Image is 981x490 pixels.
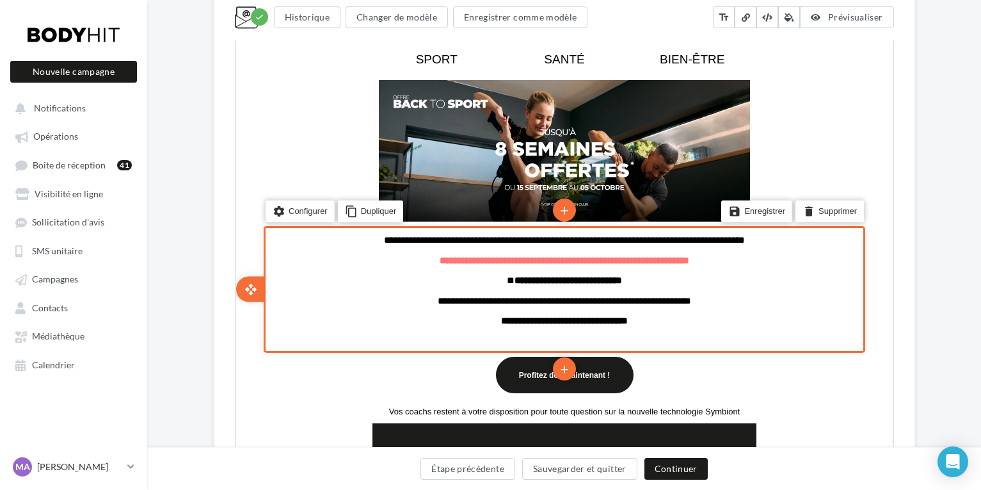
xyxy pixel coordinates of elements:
button: text_fields [713,6,735,28]
button: Nouvelle campagne [10,61,137,83]
a: Sollicitation d'avis [8,210,140,233]
span: SPORT [180,107,221,120]
div: Modifications enregistrées [251,8,268,26]
button: Historique [274,6,341,28]
button: Continuer [644,458,708,480]
button: Prévisualiser [800,6,893,28]
button: Étape précédente [420,458,515,480]
span: Opérations [33,131,78,142]
a: Médiathèque [8,324,140,347]
i: content_copy [109,257,122,275]
div: 41 [117,160,132,170]
span: MA [15,461,30,473]
span: L'email ne s'affiche pas correctement ? [244,10,377,19]
button: Notifications [8,96,134,119]
i: save [492,257,505,275]
span: Visibilité en ligne [35,188,103,199]
a: Boîte de réception41 [8,153,140,177]
span: Campagnes [32,274,78,285]
li: Ajouter un bloc [317,252,340,275]
li: Ajouter un bloc [317,412,340,435]
font: Vos coachs restent à votre disposition pour toute question sur la nouvelle technologie Symbiont [153,461,504,471]
span: SANTÉ [308,107,348,120]
span: Contacts [32,302,68,313]
span: Calendrier [32,359,75,370]
a: Profitez dès maintenant ! [267,425,390,434]
a: Visibilité en ligne [8,182,140,205]
i: open_with [8,338,21,350]
div: Open Intercom Messenger [937,446,968,477]
button: Changer de modèle [346,6,448,28]
i: check [255,12,264,22]
span: Médiathèque [32,331,84,342]
button: Enregistrer comme modèle [453,6,587,28]
li: Dupliquer le bloc [102,255,168,277]
a: Campagnes [8,267,140,290]
p: [PERSON_NAME] [37,461,122,473]
a: Contacts [8,296,140,319]
span: Sollicitation d'avis [32,217,104,228]
span: BIEN-ÊTRE [424,107,488,120]
button: Sauvegarder et quitter [522,458,637,480]
i: text_fields [718,11,730,24]
a: MA [PERSON_NAME] [10,455,137,479]
li: Supprimer le bloc [559,255,628,277]
span: Prévisualiser [828,12,883,22]
i: settings [36,257,49,275]
a: SMS unitaire [8,239,140,262]
i: add [322,254,335,275]
a: Calendrier [8,353,140,376]
span: SMS unitaire [32,245,83,256]
span: Notifications [34,102,86,113]
i: delete [566,257,579,275]
a: Cliquez-ici [377,10,412,19]
img: BAN_MAIL_BTS_V3.jpg [143,135,514,276]
a: Opérations [8,124,140,147]
img: Logo_Body_Hit_Seul_BLACK.png [143,33,514,94]
span: Boîte de réception [33,159,106,170]
li: Enregistrer le bloc [485,255,556,277]
i: add [322,413,335,435]
li: Configurer le bloc [29,255,99,277]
